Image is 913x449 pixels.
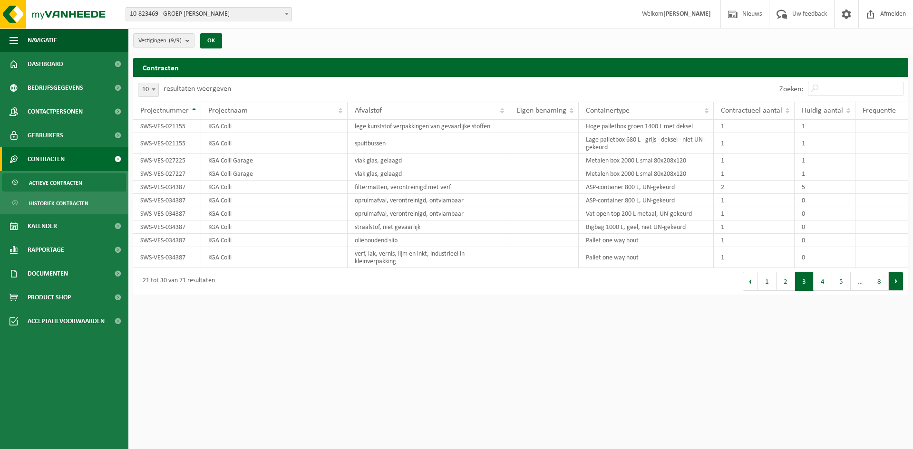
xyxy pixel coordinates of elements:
[714,194,795,207] td: 1
[663,10,711,18] strong: [PERSON_NAME]
[832,272,851,291] button: 5
[133,58,908,76] h2: Contracten
[579,167,714,181] td: Metalen box 2000 L smal 80x208x120
[28,214,57,238] span: Kalender
[863,107,896,115] span: Frequentie
[133,194,201,207] td: SWS-VES-034387
[795,133,855,154] td: 1
[348,220,509,234] td: straalstof, niet gevaarlijk
[870,272,889,291] button: 8
[795,247,855,268] td: 0
[133,247,201,268] td: SWS-VES-034387
[28,29,57,52] span: Navigatie
[133,234,201,247] td: SWS-VES-034387
[795,272,814,291] button: 3
[133,120,201,133] td: SWS-VES-021155
[169,38,182,44] count: (9/9)
[29,194,88,212] span: Historiek contracten
[28,286,71,309] span: Product Shop
[201,207,348,220] td: KGA Colli
[348,194,509,207] td: opruimafval, verontreinigd, ontvlambaar
[28,262,68,286] span: Documenten
[138,83,159,97] span: 10
[355,107,382,115] span: Afvalstof
[802,107,843,115] span: Huidig aantal
[579,133,714,154] td: Lage palletbox 680 L - grijs - deksel - niet UN-gekeurd
[138,273,215,290] div: 21 tot 30 van 71 resultaten
[133,167,201,181] td: SWS-VES-027227
[714,234,795,247] td: 1
[140,107,189,115] span: Projectnummer
[201,220,348,234] td: KGA Colli
[795,207,855,220] td: 0
[814,272,832,291] button: 4
[126,7,292,21] span: 10-823469 - GROEP VICTOR PEETERS
[28,100,83,124] span: Contactpersonen
[777,272,795,291] button: 2
[851,272,870,291] span: …
[201,194,348,207] td: KGA Colli
[758,272,777,291] button: 1
[714,154,795,167] td: 1
[579,234,714,247] td: Pallet one way hout
[579,194,714,207] td: ASP-container 800 L, UN-gekeurd
[348,120,509,133] td: lege kunststof verpakkingen van gevaarlijke stoffen
[579,120,714,133] td: Hoge palletbox groen 1400 L met deksel
[795,181,855,194] td: 5
[795,120,855,133] td: 1
[133,220,201,234] td: SWS-VES-034387
[579,154,714,167] td: Metalen box 2000 L smal 80x208x120
[208,107,248,115] span: Projectnaam
[714,181,795,194] td: 2
[138,34,182,48] span: Vestigingen
[743,272,758,291] button: Previous
[2,194,126,212] a: Historiek contracten
[348,247,509,268] td: verf, lak, vernis, lijm en inkt, industrieel in kleinverpakking
[714,207,795,220] td: 1
[779,86,803,93] label: Zoeken:
[28,124,63,147] span: Gebruikers
[795,167,855,181] td: 1
[714,167,795,181] td: 1
[201,120,348,133] td: KGA Colli
[28,147,65,171] span: Contracten
[348,154,509,167] td: vlak glas, gelaagd
[889,272,903,291] button: Next
[28,309,105,333] span: Acceptatievoorwaarden
[133,154,201,167] td: SWS-VES-027225
[201,234,348,247] td: KGA Colli
[714,220,795,234] td: 1
[795,234,855,247] td: 0
[714,120,795,133] td: 1
[348,207,509,220] td: opruimafval, verontreinigd, ontvlambaar
[201,181,348,194] td: KGA Colli
[579,247,714,268] td: Pallet one way hout
[516,107,566,115] span: Eigen benaming
[201,133,348,154] td: KGA Colli
[714,247,795,268] td: 1
[579,207,714,220] td: Vat open top 200 L metaal, UN-gekeurd
[348,167,509,181] td: vlak glas, gelaagd
[29,174,82,192] span: Actieve contracten
[586,107,630,115] span: Containertype
[2,173,126,191] a: Actieve contracten
[200,33,222,48] button: OK
[133,33,194,48] button: Vestigingen(9/9)
[201,154,348,167] td: KGA Colli Garage
[795,154,855,167] td: 1
[579,181,714,194] td: ASP-container 800 L, UN-gekeurd
[348,234,509,247] td: oliehoudend slib
[28,76,83,100] span: Bedrijfsgegevens
[28,52,63,76] span: Dashboard
[133,181,201,194] td: SWS-VES-034387
[348,133,509,154] td: spuitbussen
[579,220,714,234] td: Bigbag 1000 L, geel, niet UN-gekeurd
[795,194,855,207] td: 0
[133,133,201,154] td: SWS-VES-021155
[138,83,158,96] span: 10
[28,238,64,262] span: Rapportage
[721,107,782,115] span: Contractueel aantal
[201,247,348,268] td: KGA Colli
[126,8,291,21] span: 10-823469 - GROEP VICTOR PEETERS
[795,220,855,234] td: 0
